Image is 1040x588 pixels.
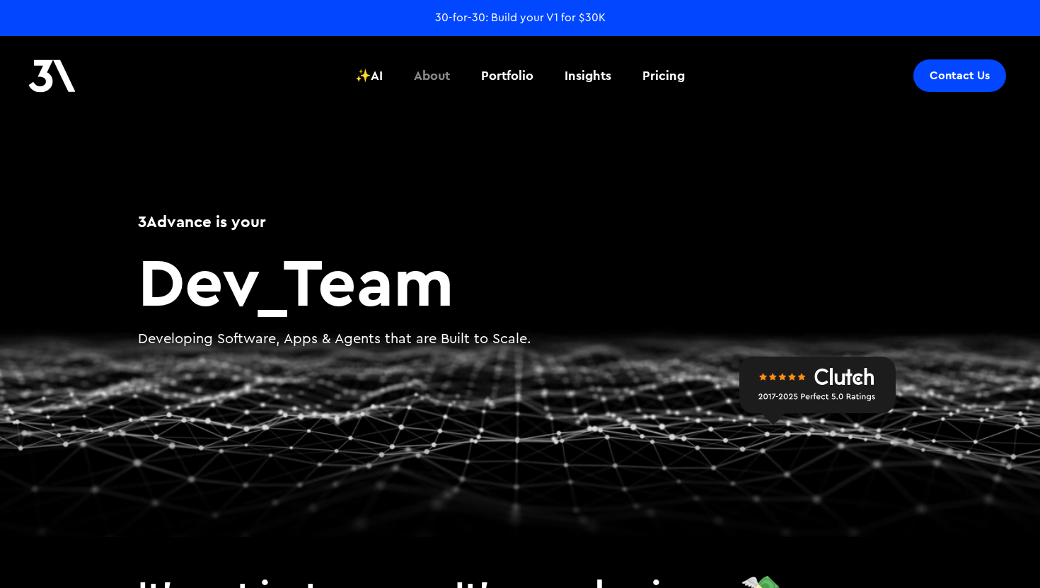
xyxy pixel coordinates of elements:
[414,67,450,85] div: About
[435,10,606,25] a: 30-for-30: Build your V1 for $30K
[481,67,533,85] div: Portfolio
[255,238,283,323] span: _
[634,50,693,102] a: Pricing
[138,247,902,315] h2: Team
[913,59,1006,92] a: Contact Us
[347,50,391,102] a: ✨AI
[930,69,990,83] div: Contact Us
[138,210,902,233] h1: 3Advance is your
[642,67,685,85] div: Pricing
[565,67,611,85] div: Insights
[556,50,620,102] a: Insights
[355,67,383,85] div: ✨AI
[138,238,255,323] span: Dev
[405,50,458,102] a: About
[473,50,542,102] a: Portfolio
[138,329,902,350] p: Developing Software, Apps & Agents that are Built to Scale.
